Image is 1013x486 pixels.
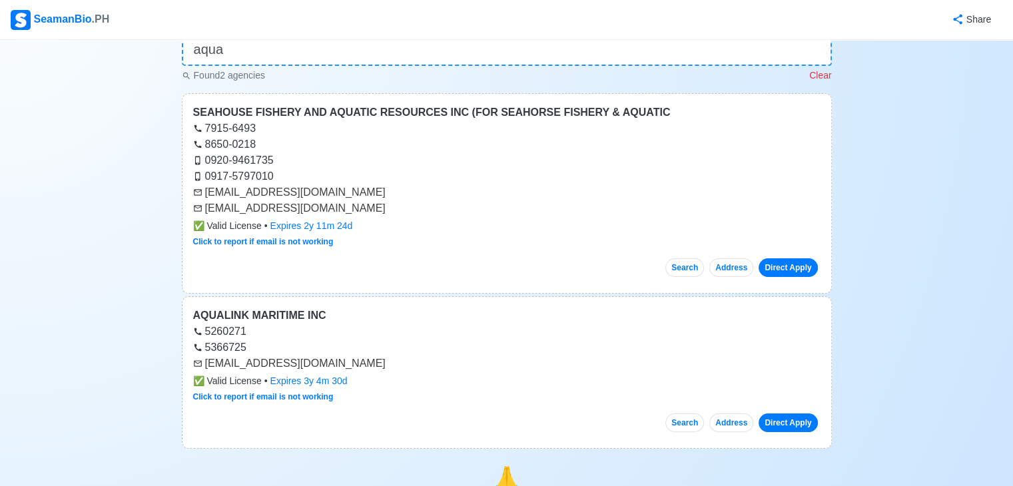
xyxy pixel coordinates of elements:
[193,219,821,233] div: •
[759,413,817,432] a: Direct Apply
[709,413,753,432] button: Address
[193,326,246,337] a: 5260271
[193,375,204,386] span: check
[193,219,262,233] span: Valid License
[193,342,246,353] a: 5366725
[11,10,31,30] img: Logo
[193,105,821,121] div: SEAHOUSE FISHERY AND AQUATIC RESOURCES INC (FOR SEAHORSE FISHERY & AQUATIC
[193,122,256,134] a: 7915-6493
[193,184,821,200] div: [EMAIL_ADDRESS][DOMAIN_NAME]
[193,308,821,324] div: AQUALINK MARITIME INC
[193,138,256,150] a: 8650-0218
[193,170,274,182] a: 0917-5797010
[193,356,821,371] div: [EMAIL_ADDRESS][DOMAIN_NAME]
[193,200,821,216] div: [EMAIL_ADDRESS][DOMAIN_NAME]
[193,237,334,246] a: Click to report if email is not working
[665,413,704,432] button: Search
[270,374,348,388] div: Expires 3y 4m 30d
[92,13,110,25] span: .PH
[182,69,265,83] p: Found 2 agencies
[193,220,204,231] span: check
[193,154,274,166] a: 0920-9461735
[11,10,109,30] div: SeamanBio
[665,258,704,277] button: Search
[182,34,832,66] input: 👉 Quick Search
[193,374,821,388] div: •
[193,374,262,388] span: Valid License
[759,258,817,277] a: Direct Apply
[193,392,334,401] a: Click to report if email is not working
[270,219,353,233] div: Expires 2y 11m 24d
[938,7,1002,33] button: Share
[709,258,753,277] button: Address
[809,69,831,83] p: Clear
